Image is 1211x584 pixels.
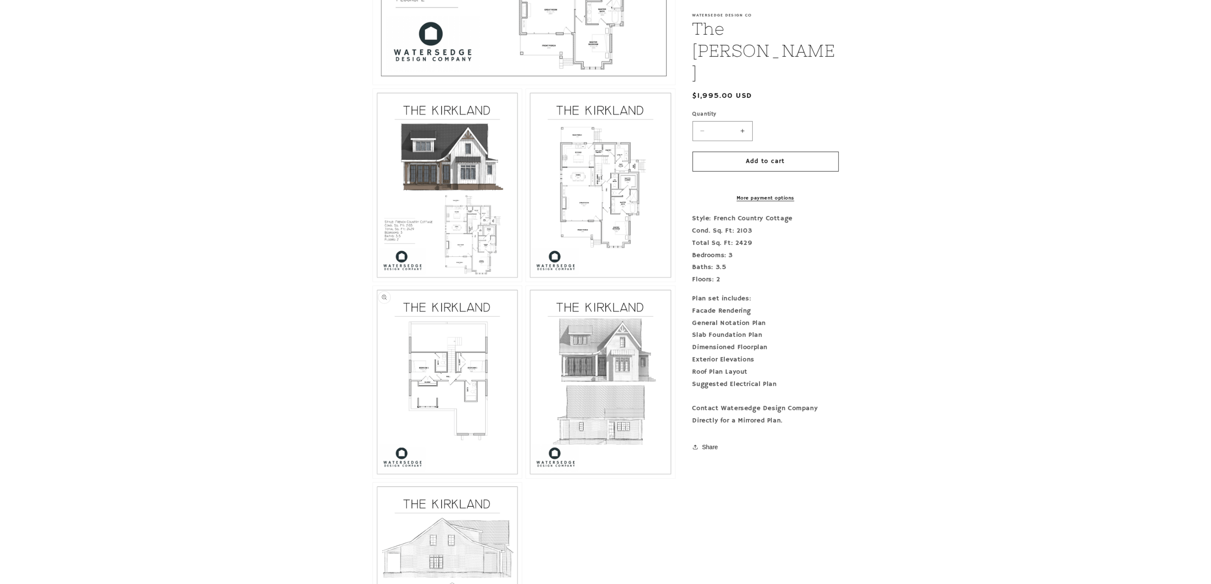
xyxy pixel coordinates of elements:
[693,293,839,305] div: Plan set includes:
[693,110,839,119] label: Quantity
[693,305,839,317] div: Facade Rendering
[693,378,839,391] div: Suggested Electrical Plan
[693,342,839,354] div: Dimensioned Floorplan
[693,18,839,84] h1: The [PERSON_NAME]
[693,403,839,427] div: Contact Watersedge Design Company Directly for a Mirrored Plan.
[693,195,839,202] a: More payment options
[693,329,839,342] div: Slab Foundation Plan
[693,213,839,286] p: Style: French Country Cottage Cond. Sq. Ft: 2103 Total Sq. Ft: 2429 Bedrooms: 3 Baths: 3.5 Floors: 2
[693,438,721,456] button: Share
[693,90,752,102] span: $1,995.00 USD
[693,317,839,330] div: General Notation Plan
[693,152,839,172] button: Add to cart
[693,354,839,366] div: Exterior Elevations
[693,366,839,378] div: Roof Plan Layout
[693,13,839,18] p: Watersedge Design Co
